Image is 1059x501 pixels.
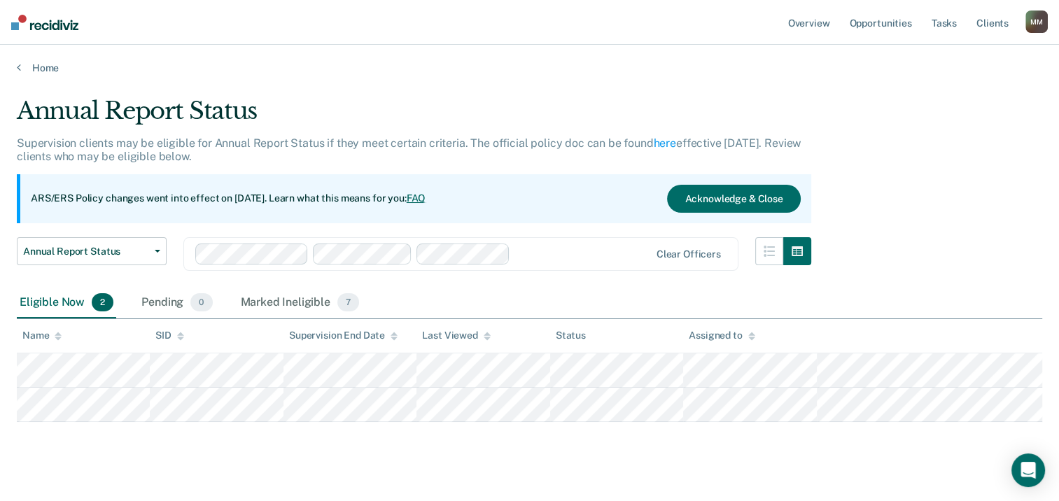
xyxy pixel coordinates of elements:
[31,192,426,206] p: ARS/ERS Policy changes went into effect on [DATE]. Learn what this means for you:
[667,185,800,213] button: Acknowledge & Close
[289,330,398,341] div: Supervision End Date
[22,330,62,341] div: Name
[657,248,721,260] div: Clear officers
[92,293,113,311] span: 2
[1025,10,1048,33] button: MM
[1025,10,1048,33] div: M M
[17,136,801,163] p: Supervision clients may be eligible for Annual Report Status if they meet certain criteria. The o...
[23,246,149,257] span: Annual Report Status
[556,330,586,341] div: Status
[139,288,215,318] div: Pending0
[155,330,184,341] div: SID
[17,97,811,136] div: Annual Report Status
[337,293,359,311] span: 7
[407,192,426,204] a: FAQ
[17,237,167,265] button: Annual Report Status
[238,288,363,318] div: Marked Ineligible7
[17,288,116,318] div: Eligible Now2
[1011,453,1045,487] div: Open Intercom Messenger
[654,136,676,150] a: here
[17,62,1042,74] a: Home
[190,293,212,311] span: 0
[422,330,490,341] div: Last Viewed
[11,15,78,30] img: Recidiviz
[689,330,755,341] div: Assigned to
